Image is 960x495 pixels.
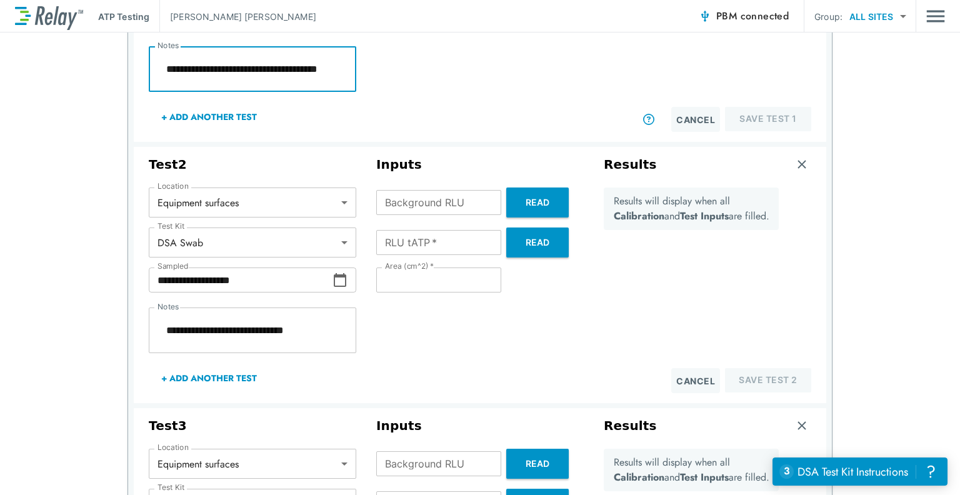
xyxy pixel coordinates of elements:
[385,262,434,271] label: Area (cm^2)
[149,230,356,255] div: DSA Swab
[680,470,729,484] b: Test Inputs
[157,302,179,311] label: Notes
[506,187,569,217] button: Read
[671,368,720,393] button: Cancel
[614,470,664,484] b: Calibration
[614,455,769,485] p: Results will display when all and are filled.
[699,10,711,22] img: Connected Icon
[376,418,584,434] h3: Inputs
[149,451,356,476] div: Equipment surfaces
[157,182,189,191] label: Location
[376,157,584,172] h3: Inputs
[772,457,947,486] iframe: Resource center
[741,9,789,23] span: connected
[796,419,808,432] img: Remove
[149,363,269,393] button: + Add Another Test
[506,449,569,479] button: Read
[716,7,789,25] span: PBM
[506,227,569,257] button: Read
[149,102,269,132] button: + Add Another Test
[157,483,185,492] label: Test Kit
[680,209,729,223] b: Test Inputs
[614,194,769,224] p: Results will display when all and are filled.
[170,10,316,23] p: [PERSON_NAME] [PERSON_NAME]
[671,107,720,132] button: Cancel
[98,10,149,23] p: ATP Testing
[157,222,185,231] label: Test Kit
[149,157,356,172] h3: Test 2
[157,443,189,452] label: Location
[157,262,189,271] label: Sampled
[814,10,842,23] p: Group:
[149,418,356,434] h3: Test 3
[149,267,332,292] input: Choose date, selected date is Sep 24, 2025
[149,190,356,215] div: Equipment surfaces
[604,418,657,434] h3: Results
[926,4,945,28] img: Drawer Icon
[926,4,945,28] button: Main menu
[796,158,808,171] img: Remove
[614,209,664,223] b: Calibration
[604,157,657,172] h3: Results
[15,3,83,30] img: LuminUltra Relay
[694,4,794,29] button: PBM connected
[157,41,179,50] label: Notes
